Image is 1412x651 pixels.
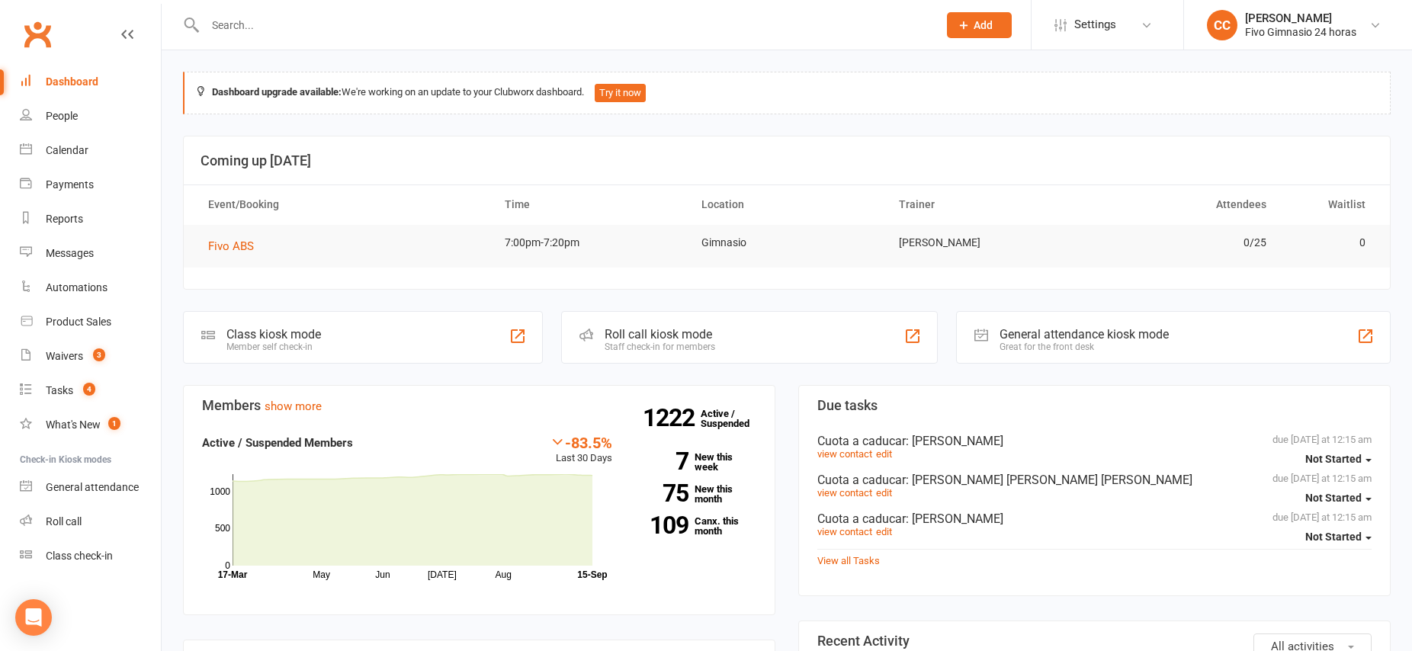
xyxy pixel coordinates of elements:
th: Trainer [885,185,1083,224]
a: Payments [20,168,161,202]
span: Not Started [1305,531,1362,543]
div: Calendar [46,144,88,156]
a: Tasks 4 [20,374,161,408]
a: 1222Active / Suspended [701,397,768,440]
a: Dashboard [20,65,161,99]
strong: Active / Suspended Members [202,436,353,450]
div: Payments [46,178,94,191]
a: Clubworx [18,15,56,53]
td: 0 [1280,225,1378,261]
div: Tasks [46,384,73,396]
button: Try it now [595,84,646,102]
div: Staff check-in for members [605,342,715,352]
span: 1 [108,417,120,430]
div: [PERSON_NAME] [1245,11,1356,25]
div: CC [1207,10,1237,40]
a: View all Tasks [817,555,880,566]
a: Automations [20,271,161,305]
a: Product Sales [20,305,161,339]
div: Last 30 Days [550,434,612,467]
th: Location [688,185,885,224]
h3: Due tasks [817,398,1372,413]
th: Time [491,185,688,224]
span: : [PERSON_NAME] [PERSON_NAME] [PERSON_NAME] [906,473,1192,487]
a: show more [265,399,322,413]
div: Roll call kiosk mode [605,327,715,342]
button: Not Started [1305,445,1372,473]
div: Open Intercom Messenger [15,599,52,636]
div: Cuota a caducar [817,434,1372,448]
td: 7:00pm-7:20pm [491,225,688,261]
div: Cuota a caducar [817,473,1372,487]
a: General attendance kiosk mode [20,470,161,505]
a: Class kiosk mode [20,539,161,573]
h3: Coming up [DATE] [201,153,1373,168]
span: Settings [1074,8,1116,42]
span: Not Started [1305,453,1362,465]
strong: 109 [635,514,688,537]
a: edit [876,448,892,460]
a: view contact [817,448,872,460]
a: 109Canx. this month [635,516,756,536]
a: 7New this week [635,452,756,472]
div: Messages [46,247,94,259]
strong: 1222 [643,406,701,429]
strong: Dashboard upgrade available: [212,86,342,98]
a: view contact [817,487,872,499]
strong: 75 [635,482,688,505]
span: Add [974,19,993,31]
div: Automations [46,281,108,293]
span: : [PERSON_NAME] [906,511,1003,526]
th: Event/Booking [194,185,491,224]
div: Fivo Gimnasio 24 horas [1245,25,1356,39]
input: Search... [201,14,927,36]
a: Calendar [20,133,161,168]
span: 4 [83,383,95,396]
div: Waivers [46,350,83,362]
span: Not Started [1305,492,1362,504]
h3: Members [202,398,756,413]
div: What's New [46,418,101,431]
div: General attendance [46,481,139,493]
a: Waivers 3 [20,339,161,374]
a: Roll call [20,505,161,539]
div: Class kiosk mode [226,327,321,342]
button: Not Started [1305,484,1372,511]
a: view contact [817,526,872,537]
span: 3 [93,348,105,361]
h3: Recent Activity [817,633,1372,649]
button: Add [947,12,1012,38]
div: -83.5% [550,434,612,451]
div: Member self check-in [226,342,321,352]
th: Waitlist [1280,185,1378,224]
div: We're working on an update to your Clubworx dashboard. [183,72,1391,114]
a: 75New this month [635,484,756,504]
td: 0/25 [1083,225,1280,261]
div: Great for the front desk [1000,342,1169,352]
td: Gimnasio [688,225,885,261]
div: Cuota a caducar [817,511,1372,526]
button: Fivo ABS [208,237,265,255]
a: Messages [20,236,161,271]
div: People [46,110,78,122]
button: Not Started [1305,523,1372,550]
a: People [20,99,161,133]
div: Dashboard [46,75,98,88]
div: General attendance kiosk mode [1000,327,1169,342]
td: [PERSON_NAME] [885,225,1083,261]
div: Product Sales [46,316,111,328]
div: Roll call [46,515,82,528]
a: edit [876,487,892,499]
a: What's New1 [20,408,161,442]
a: edit [876,526,892,537]
strong: 7 [635,450,688,473]
div: Class check-in [46,550,113,562]
th: Attendees [1083,185,1280,224]
span: : [PERSON_NAME] [906,434,1003,448]
div: Reports [46,213,83,225]
span: Fivo ABS [208,239,254,253]
a: Reports [20,202,161,236]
